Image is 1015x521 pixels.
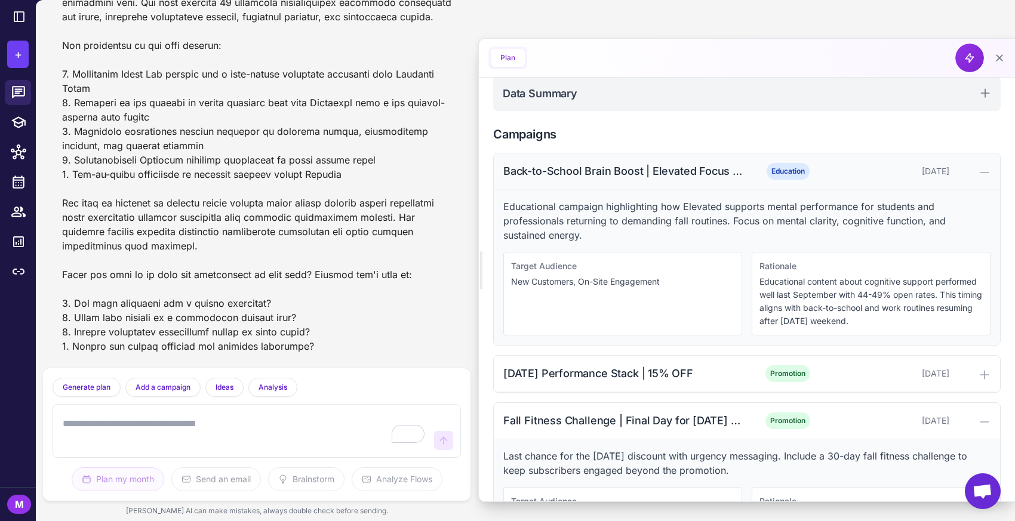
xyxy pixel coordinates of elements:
div: Back-to-School Brain Boost | Elevated Focus Formula [503,163,745,179]
button: + [7,41,29,68]
p: Educational campaign highlighting how Elevated supports mental performance for students and profe... [503,199,991,242]
div: Rationale [759,260,983,273]
a: Open chat [965,473,1001,509]
h2: Data Summary [503,85,577,101]
p: New Customers, On-Site Engagement [511,275,734,288]
button: Add a campaign [125,378,201,397]
span: Add a campaign [136,382,190,393]
p: Last chance for the [DATE] discount with urgency messaging. Include a 30-day fall fitness challen... [503,449,991,477]
div: [PERSON_NAME] AI can make mistakes, always double check before sending. [43,501,470,521]
div: M [7,495,31,514]
button: Generate plan [53,378,121,397]
button: Brainstorm [268,467,345,491]
button: Ideas [205,378,244,397]
div: Target Audience [511,495,734,508]
span: Generate plan [63,382,110,393]
p: Educational content about cognitive support performed well last September with 44-49% open rates.... [759,275,983,328]
button: Analysis [248,378,297,397]
button: Analyze Flows [352,467,442,491]
span: Promotion [765,365,810,382]
span: Promotion [765,412,810,429]
span: Ideas [216,382,233,393]
div: Fall Fitness Challenge | Final Day for [DATE] Savings [503,412,745,428]
div: [DATE] [831,414,949,427]
h2: Campaigns [493,125,1001,143]
div: [DATE] [831,367,949,380]
button: Send an email [171,467,261,491]
textarea: To enrich screen reader interactions, please activate Accessibility in Grammarly extension settings [60,412,429,450]
button: Plan my month [72,467,164,491]
button: Plan [491,49,525,67]
div: Target Audience [511,260,734,273]
span: + [14,45,22,63]
div: [DATE] [831,165,949,178]
div: [DATE] Performance Stack | 15% OFF [503,365,745,381]
span: Education [767,163,810,180]
div: Rationale [759,495,983,508]
span: Analysis [259,382,287,393]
